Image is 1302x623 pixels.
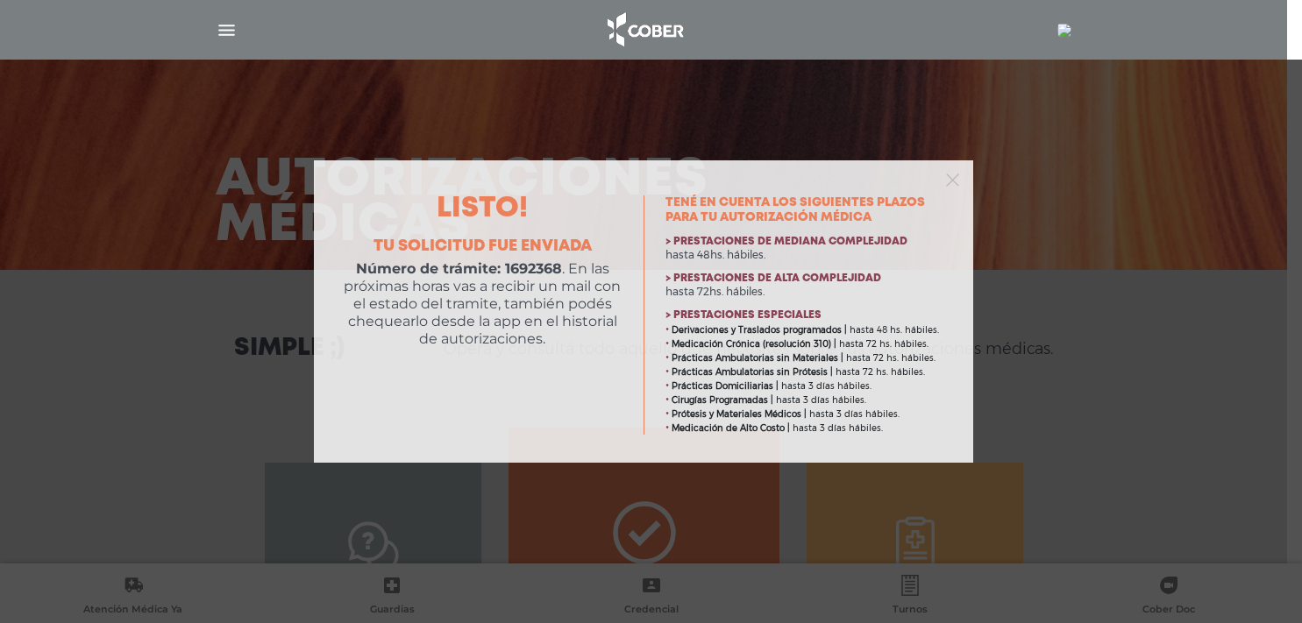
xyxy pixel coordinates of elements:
h4: > Prestaciones de alta complejidad [665,273,945,285]
span: hasta 72 hs. hábiles. [839,338,928,350]
p: . En las próximas horas vas a recibir un mail con el estado del tramite, también podés chequearlo... [342,260,623,348]
span: hasta 72 hs. hábiles. [836,366,925,378]
span: hasta 72 hs. hábiles. [846,352,936,364]
span: hasta 3 días hábiles. [781,380,872,392]
b: Prótesis y Materiales Médicos | [672,408,807,420]
h4: > Prestaciones especiales [665,309,945,322]
b: Medicación Crónica (resolución 310) | [672,338,836,350]
span: hasta 48 hs. hábiles. [850,324,939,336]
h3: Tené en cuenta los siguientes plazos para tu autorización médica [665,195,945,225]
b: Cirugías Programadas | [672,394,773,406]
b: Derivaciones y Traslados programados | [672,324,847,336]
h2: Listo! [342,195,623,223]
b: Número de trámite: 1692368 [356,260,562,277]
b: Prácticas Ambulatorias sin Prótesis | [672,366,833,378]
p: hasta 72hs. hábiles. [665,285,945,299]
h4: Tu solicitud fue enviada [342,237,623,257]
p: hasta 48hs. hábiles. [665,248,945,262]
h4: > Prestaciones de mediana complejidad [665,236,945,248]
span: hasta 3 días hábiles. [793,422,883,434]
b: Prácticas Ambulatorias sin Materiales | [672,352,843,364]
span: hasta 3 días hábiles. [776,394,866,406]
b: Medicación de Alto Costo | [672,422,790,434]
span: hasta 3 días hábiles. [809,408,900,420]
b: Prácticas Domiciliarias | [672,380,779,392]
